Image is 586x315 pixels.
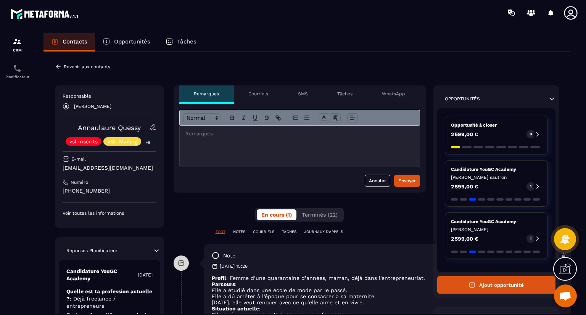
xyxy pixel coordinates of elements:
p: 1 [530,236,531,241]
p: TÂCHES [282,229,296,235]
a: schedulerschedulerPlanificateur [2,58,32,85]
span: Terminés (22) [302,212,338,218]
p: [PERSON_NAME] sautron [451,174,542,180]
img: logo [11,7,79,21]
p: [EMAIL_ADDRESS][DOMAIN_NAME] [63,164,156,172]
p: [DATE] [138,272,153,278]
strong: Parcours [212,281,235,287]
p: [DATE] 15:28 [220,263,248,269]
img: formation [13,37,22,46]
button: En cours (1) [257,209,296,220]
p: 1 [530,184,531,189]
img: scheduler [13,64,22,73]
a: Opportunités [95,33,158,51]
li: [DATE], elle veut renouer avec ce qu’elle aime et en vivre. [212,299,568,305]
p: Planificateur [2,75,32,79]
p: Numéro [71,179,88,185]
p: [PHONE_NUMBER] [63,187,156,194]
p: NOTES [233,229,245,235]
strong: Profil [212,275,226,281]
p: Revenir aux contacts [64,64,110,69]
p: 2 599,00 € [451,132,478,137]
p: Candidature YouGC Academy [451,219,542,225]
strong: Situation actuelle [212,305,259,312]
a: Annaulaure Quessy [78,124,141,132]
p: Tâches [177,38,196,45]
p: 2 599,00 € [451,236,478,241]
span: : Déjà freelance / entrepreneure [66,296,116,309]
p: note [223,252,235,259]
button: Terminés (22) [297,209,342,220]
p: Remarques [194,91,219,97]
p: Courriels [248,91,268,97]
p: VSL Mailing [107,139,137,144]
a: Ouvrir le chat [554,284,577,307]
li: Elle a étudié dans une école de mode par le passé. [212,287,568,293]
p: CRM [2,48,32,52]
p: Opportunités [114,38,150,45]
p: Voir toutes les informations [63,210,156,216]
p: [PERSON_NAME] [74,104,111,109]
li: : [212,305,568,312]
li: : Femme d’une quarantaine d’années, maman, déjà dans l’entrepreneuriat. [212,275,568,281]
p: Contacts [63,38,87,45]
p: SMS [298,91,308,97]
button: Envoyer [394,175,420,187]
p: COURRIELS [253,229,274,235]
a: formationformationCRM [2,31,32,58]
p: vsl inscrits [69,139,98,144]
a: Contacts [43,33,95,51]
li: Elle a dû arrêter à l’époque pour se consacrer à sa maternité. [212,293,568,299]
p: Réponses Planificateur [66,247,118,254]
p: Quelle est ta profession actuelle ? [66,288,153,310]
li: : [212,281,568,287]
p: WhatsApp [382,91,405,97]
div: Envoyer [398,177,416,185]
span: En cours (1) [261,212,292,218]
p: Candidature YouGC Academy [66,268,138,282]
p: Opportunité à closer [451,122,542,128]
p: Responsable [63,93,156,99]
p: [PERSON_NAME] [451,227,542,233]
p: 2 599,00 € [451,184,478,189]
p: E-mail [71,156,86,162]
p: Opportunités [445,96,480,102]
a: Tâches [158,33,204,51]
p: +5 [143,138,153,146]
button: Ajout opportunité [437,276,556,294]
button: Annuler [365,175,390,187]
p: JOURNAUX D'APPELS [304,229,343,235]
p: Candidature YouGC Academy [451,166,542,172]
p: Tâches [337,91,353,97]
p: 0 [530,132,532,137]
p: TOUT [216,229,225,235]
